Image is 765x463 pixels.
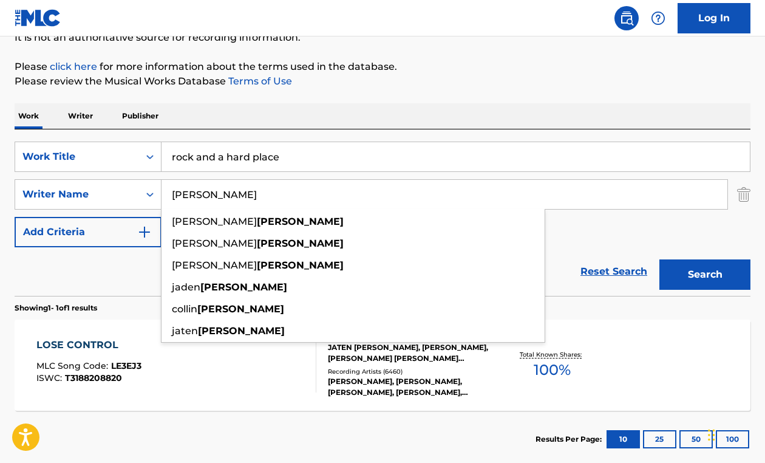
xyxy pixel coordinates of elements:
[15,217,161,247] button: Add Criteria
[36,360,111,371] span: MLC Song Code :
[15,74,750,89] p: Please review the Musical Works Database
[172,303,197,315] span: collin
[534,359,571,381] span: 100 %
[118,103,162,129] p: Publisher
[328,367,491,376] div: Recording Artists ( 6460 )
[137,225,152,239] img: 9d2ae6d4665cec9f34b9.svg
[15,303,97,314] p: Showing 1 - 1 of 1 results
[172,325,198,337] span: jaten
[651,11,665,26] img: help
[619,11,634,26] img: search
[520,350,585,359] p: Total Known Shares:
[614,6,639,30] a: Public Search
[737,179,750,210] img: Delete Criterion
[678,3,750,33] a: Log In
[36,338,141,352] div: LOSE CONTROL
[36,372,65,383] span: ISWC :
[535,434,605,445] p: Results Per Page:
[328,376,491,398] div: [PERSON_NAME], [PERSON_NAME], [PERSON_NAME], [PERSON_NAME], [PERSON_NAME]
[257,216,344,227] strong: [PERSON_NAME]
[15,30,750,45] p: It is not an authoritative source for recording information.
[15,9,61,27] img: MLC Logo
[200,281,287,293] strong: [PERSON_NAME]
[198,325,285,337] strong: [PERSON_NAME]
[328,342,491,364] div: JATEN [PERSON_NAME], [PERSON_NAME], [PERSON_NAME] [PERSON_NAME] [PERSON_NAME], [PERSON_NAME] [PER...
[172,238,257,249] span: [PERSON_NAME]
[15,320,750,411] a: LOSE CONTROLMLC Song Code:LE3EJ3ISWC:T3188208820Writers (5)JATEN [PERSON_NAME], [PERSON_NAME], [P...
[15,142,750,296] form: Search Form
[708,417,715,453] div: Drag
[64,103,97,129] p: Writer
[50,61,97,72] a: click here
[574,258,653,285] a: Reset Search
[172,259,257,271] span: [PERSON_NAME]
[15,103,42,129] p: Work
[172,216,257,227] span: [PERSON_NAME]
[257,259,344,271] strong: [PERSON_NAME]
[22,187,132,202] div: Writer Name
[607,430,640,448] button: 10
[197,303,284,315] strong: [PERSON_NAME]
[643,430,676,448] button: 25
[172,281,200,293] span: jaden
[226,75,292,87] a: Terms of Use
[111,360,141,371] span: LE3EJ3
[22,149,132,164] div: Work Title
[257,238,344,249] strong: [PERSON_NAME]
[65,372,122,383] span: T3188208820
[704,405,765,463] iframe: Chat Widget
[15,60,750,74] p: Please for more information about the terms used in the database.
[646,6,670,30] div: Help
[679,430,713,448] button: 50
[659,259,750,290] button: Search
